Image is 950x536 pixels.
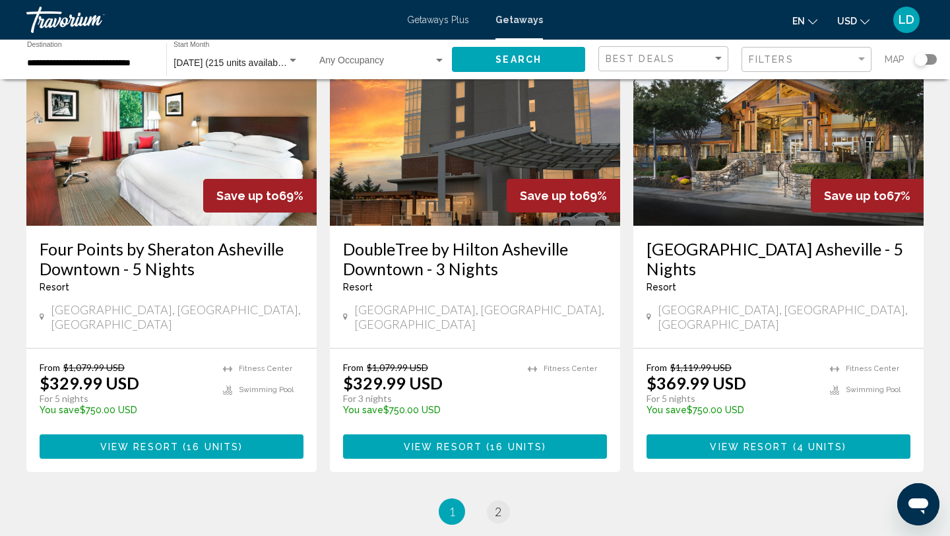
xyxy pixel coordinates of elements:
button: View Resort(16 units) [40,434,303,459]
span: Resort [40,282,69,292]
span: From [40,362,60,373]
p: $369.99 USD [647,373,746,393]
a: Travorium [26,7,394,33]
span: [GEOGRAPHIC_DATA], [GEOGRAPHIC_DATA], [GEOGRAPHIC_DATA] [658,302,910,331]
span: Map [885,50,904,69]
span: Resort [343,282,373,292]
span: Save up to [824,189,887,203]
div: 67% [811,179,924,213]
span: [DATE] (215 units available) [174,57,288,68]
div: 69% [507,179,620,213]
img: RQ61I01X.jpg [26,15,317,226]
span: Fitness Center [846,364,899,373]
span: 16 units [187,442,239,452]
p: $329.99 USD [343,373,443,393]
a: DoubleTree by Hilton Asheville Downtown - 3 Nights [343,239,607,279]
img: RT64E01X.jpg [633,15,924,226]
p: $329.99 USD [40,373,139,393]
p: For 3 nights [343,393,515,405]
span: ( ) [789,442,847,452]
img: F027E01X.jpg [330,15,620,226]
p: $750.00 USD [647,405,817,415]
span: 4 units [797,442,843,452]
span: View Resort [100,442,179,452]
span: LD [899,13,914,26]
button: Filter [742,46,871,73]
span: en [792,16,805,26]
span: You save [647,405,687,415]
span: 16 units [490,442,542,452]
span: Swimming Pool [846,385,901,394]
span: You save [343,405,383,415]
span: Best Deals [606,53,675,64]
a: Getaways [495,15,543,25]
span: [GEOGRAPHIC_DATA], [GEOGRAPHIC_DATA], [GEOGRAPHIC_DATA] [51,302,303,331]
a: Getaways Plus [407,15,469,25]
span: Search [495,55,542,65]
span: 2 [495,504,501,519]
span: [GEOGRAPHIC_DATA], [GEOGRAPHIC_DATA], [GEOGRAPHIC_DATA] [354,302,607,331]
span: You save [40,405,80,415]
span: $1,119.99 USD [670,362,732,373]
span: ( ) [179,442,243,452]
button: Change currency [837,11,870,30]
button: Change language [792,11,817,30]
ul: Pagination [26,498,924,525]
span: Resort [647,282,676,292]
div: 69% [203,179,317,213]
iframe: Button to launch messaging window [897,483,939,525]
span: 1 [449,504,455,519]
span: Save up to [216,189,279,203]
span: View Resort [404,442,482,452]
p: For 5 nights [40,393,210,405]
button: User Menu [889,6,924,34]
p: $750.00 USD [343,405,515,415]
p: $750.00 USD [40,405,210,415]
span: USD [837,16,857,26]
button: View Resort(4 units) [647,434,910,459]
span: $1,079.99 USD [63,362,125,373]
button: View Resort(16 units) [343,434,607,459]
button: Search [452,47,585,71]
span: Swimming Pool [239,385,294,394]
span: Fitness Center [544,364,597,373]
mat-select: Sort by [606,53,724,65]
span: View Resort [710,442,788,452]
a: Four Points by Sheraton Asheville Downtown - 5 Nights [40,239,303,279]
span: Save up to [520,189,583,203]
span: ( ) [482,442,546,452]
span: From [343,362,364,373]
span: $1,079.99 USD [367,362,428,373]
span: From [647,362,667,373]
span: Filters [749,54,794,65]
p: For 5 nights [647,393,817,405]
span: Fitness Center [239,364,292,373]
a: [GEOGRAPHIC_DATA] Asheville - 5 Nights [647,239,910,279]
